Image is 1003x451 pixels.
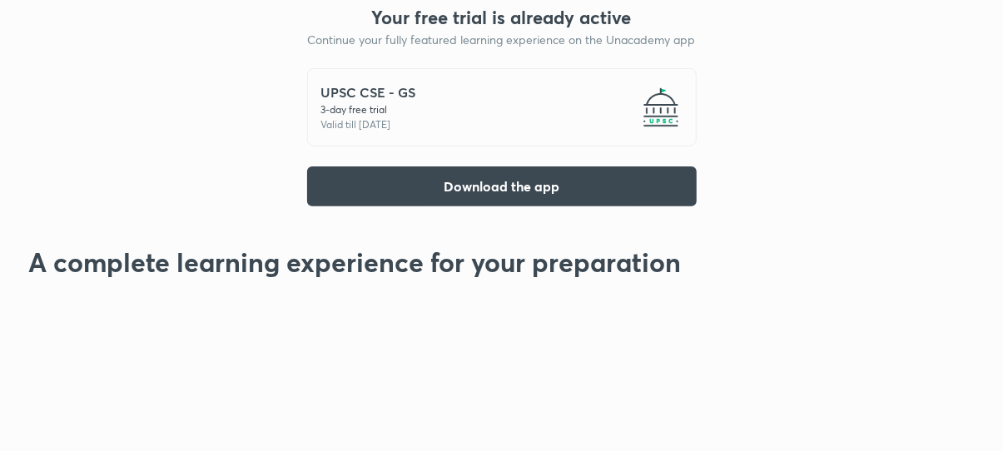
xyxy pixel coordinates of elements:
[308,31,696,48] p: Continue your fully featured learning experience on the Unacademy app
[321,117,416,132] p: Valid till [DATE]
[372,7,632,27] div: Your free trial is already active
[29,246,975,278] h2: A complete learning experience for your preparation
[307,166,697,206] button: Download the app
[639,86,683,129] img: -
[321,82,416,102] h5: UPSC CSE - GS
[321,102,416,117] p: 3 -day free trial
